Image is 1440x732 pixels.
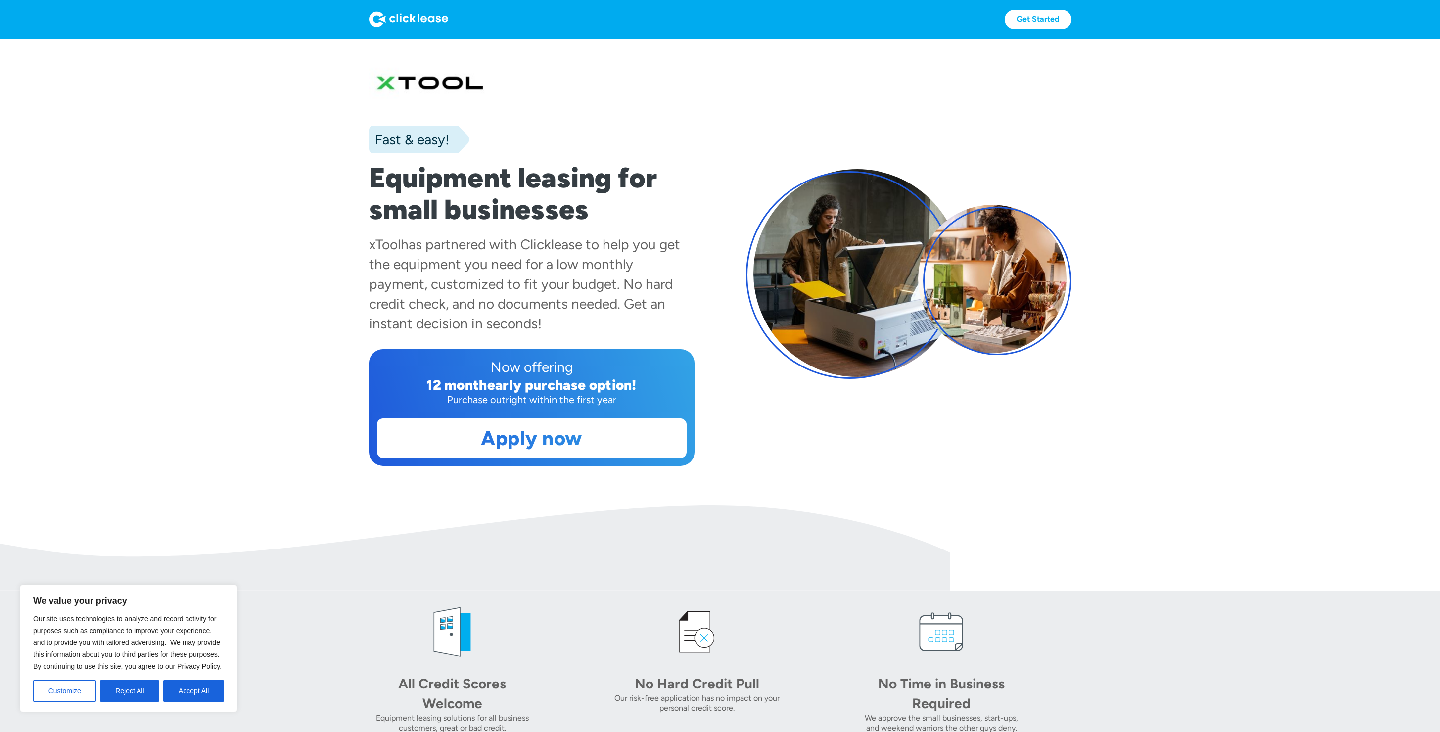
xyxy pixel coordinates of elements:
[100,680,159,702] button: Reject All
[33,680,96,702] button: Customize
[377,393,687,407] div: Purchase outright within the first year
[163,680,224,702] button: Accept All
[369,130,449,149] div: Fast & easy!
[667,602,727,662] img: credit icon
[1005,10,1071,29] a: Get Started
[33,615,222,670] span: Our site uses technologies to analyze and record activity for purposes such as compliance to impr...
[872,674,1011,713] div: No Time in Business Required
[369,236,680,332] div: has partnered with Clicklease to help you get the equipment you need for a low monthly payment, c...
[628,674,766,693] div: No Hard Credit Pull
[426,376,487,393] div: 12 month
[422,602,482,662] img: welcome icon
[369,11,448,27] img: Logo
[613,693,780,713] div: Our risk-free application has no impact on your personal credit score.
[383,674,521,713] div: All Credit Scores Welcome
[369,236,401,253] div: xTool
[20,585,237,712] div: We value your privacy
[377,419,686,457] a: Apply now
[912,602,971,662] img: calendar icon
[487,376,637,393] div: early purchase option!
[369,162,695,226] h1: Equipment leasing for small businesses
[33,595,224,607] p: We value your privacy
[377,357,687,377] div: Now offering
